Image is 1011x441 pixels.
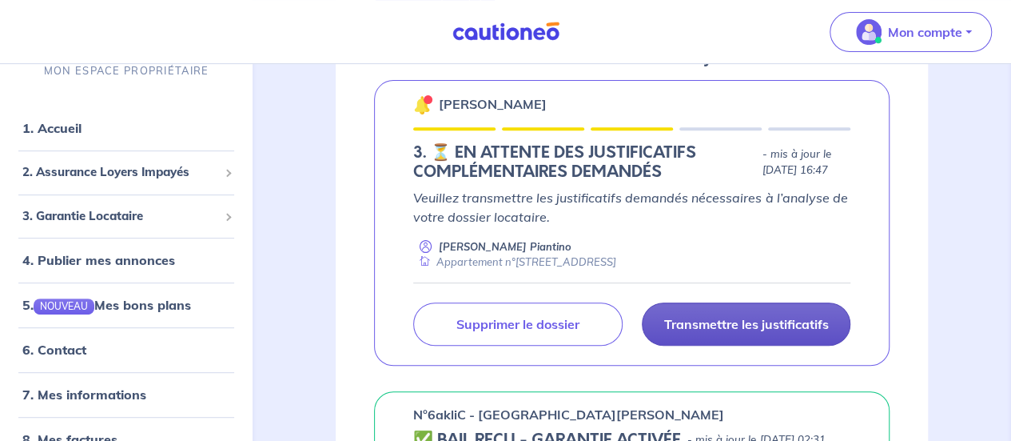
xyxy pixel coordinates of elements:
div: 5.NOUVEAUMes bons plans [6,289,246,321]
img: 🔔 [413,95,432,114]
p: Transmettre les justificatifs [663,316,828,332]
a: 5.NOUVEAUMes bons plans [22,297,191,313]
img: illu_account_valid_menu.svg [856,19,882,45]
a: Transmettre les justificatifs [642,303,850,346]
p: Veuillez transmettre les justificatifs demandés nécessaires à l’analyse de votre dossier locataire. [413,188,850,227]
p: Supprimer le dossier [456,316,579,332]
span: 3. Garantie Locataire [22,207,218,226]
div: Appartement n°[STREET_ADDRESS] [413,255,616,270]
a: Supprimer le dossier [413,303,622,346]
button: illu_account_valid_menu.svgMon compte [830,12,992,52]
div: 1. Accueil [6,112,246,144]
img: Cautioneo [446,22,566,42]
p: [PERSON_NAME] [439,94,547,114]
a: 7. Mes informations [22,387,146,403]
a: 6. Contact [22,342,86,358]
div: 6. Contact [6,334,246,366]
p: - mis à jour le [DATE] 16:47 [762,146,850,178]
div: 3. Garantie Locataire [6,201,246,232]
span: 2. Assurance Loyers Impayés [22,163,218,182]
p: Mon compte [888,22,962,42]
div: state: DOCUMENTS-INCOMPLETE, Context: NEW,CHOOSE-CERTIFICATE,ALONE,LESSOR-DOCUMENTS [413,143,850,182]
p: MON ESPACE PROPRIÉTAIRE [44,63,209,78]
p: [PERSON_NAME] Piantino [439,239,571,255]
div: 2. Assurance Loyers Impayés [6,157,246,188]
a: 1. Accueil [22,120,82,136]
a: 4. Publier mes annonces [22,252,175,268]
div: 7. Mes informations [6,379,246,411]
div: 4. Publier mes annonces [6,244,246,276]
h5: 3. ⏳️️ EN ATTENTE DES JUSTIFICATIFS COMPLÉMENTAIRES DEMANDÉS [413,143,756,182]
p: n°6akliC - [GEOGRAPHIC_DATA][PERSON_NAME] [413,405,724,424]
